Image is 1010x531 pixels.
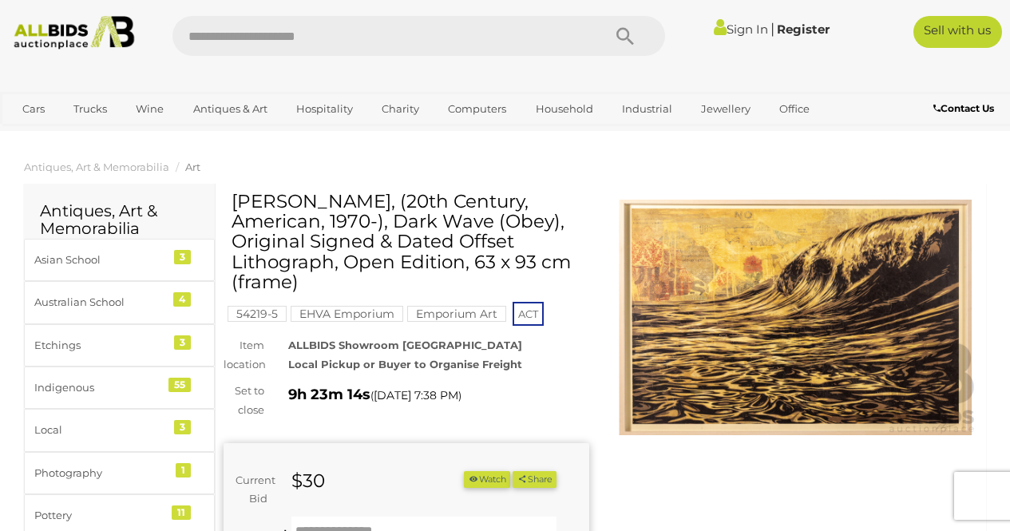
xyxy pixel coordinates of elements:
[174,420,191,434] div: 3
[291,470,325,492] strong: $30
[125,96,174,122] a: Wine
[185,160,200,173] a: Art
[24,160,169,173] a: Antiques, Art & Memorabilia
[7,16,141,50] img: Allbids.com.au
[168,378,191,392] div: 55
[24,239,215,281] a: Asian School 3
[212,382,276,419] div: Set to close
[770,20,774,38] span: |
[34,293,166,311] div: Australian School
[24,281,215,323] a: Australian School 4
[613,200,979,435] img: Shepard Fairey, (20th Century, American, 1970-), Dark Wave (Obey), Original Signed & Dated Offset...
[12,122,65,149] a: Sports
[24,452,215,494] a: Photography 1
[291,306,403,322] mark: EHVA Emporium
[12,96,55,122] a: Cars
[174,335,191,350] div: 3
[288,358,522,371] strong: Local Pickup or Buyer to Organise Freight
[370,389,461,402] span: ( )
[464,471,510,488] button: Watch
[691,96,761,122] a: Jewellery
[464,471,510,488] li: Watch this item
[212,336,276,374] div: Item location
[286,96,363,122] a: Hospitality
[513,302,544,326] span: ACT
[585,16,665,56] button: Search
[228,306,287,322] mark: 54219-5
[34,464,166,482] div: Photography
[933,102,994,114] b: Contact Us
[174,250,191,264] div: 3
[228,307,287,320] a: 54219-5
[777,22,830,37] a: Register
[232,192,585,292] h1: [PERSON_NAME], (20th Century, American, 1970-), Dark Wave (Obey), Original Signed & Dated Offset ...
[34,251,166,269] div: Asian School
[288,339,522,351] strong: ALLBIDS Showroom [GEOGRAPHIC_DATA]
[769,96,820,122] a: Office
[34,506,166,525] div: Pottery
[24,409,215,451] a: Local 3
[40,202,199,237] h2: Antiques, Art & Memorabilia
[513,471,556,488] button: Share
[371,96,430,122] a: Charity
[63,96,117,122] a: Trucks
[374,388,458,402] span: [DATE] 7:38 PM
[291,307,403,320] a: EHVA Emporium
[24,367,215,409] a: Indigenous 55
[407,307,506,320] a: Emporium Art
[176,463,191,478] div: 1
[173,292,191,307] div: 4
[933,100,998,117] a: Contact Us
[224,471,279,509] div: Current Bid
[438,96,517,122] a: Computers
[73,122,208,149] a: [GEOGRAPHIC_DATA]
[34,378,166,397] div: Indigenous
[407,306,506,322] mark: Emporium Art
[172,505,191,520] div: 11
[24,324,215,367] a: Etchings 3
[34,421,166,439] div: Local
[913,16,1002,48] a: Sell with us
[34,336,166,355] div: Etchings
[612,96,683,122] a: Industrial
[714,22,768,37] a: Sign In
[183,96,278,122] a: Antiques & Art
[288,386,370,403] strong: 9h 23m 14s
[525,96,604,122] a: Household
